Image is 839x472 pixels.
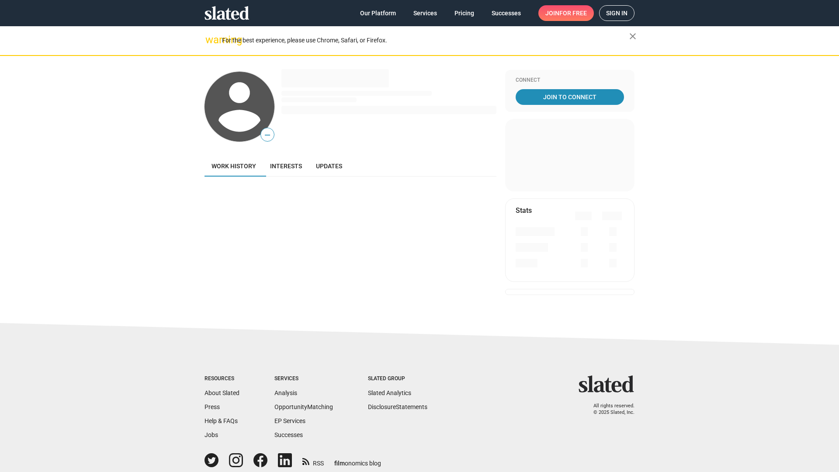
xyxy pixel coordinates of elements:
a: Successes [274,431,303,438]
a: Press [205,403,220,410]
a: Services [406,5,444,21]
a: EP Services [274,417,305,424]
span: Services [413,5,437,21]
a: Join To Connect [516,89,624,105]
div: Connect [516,77,624,84]
a: Pricing [447,5,481,21]
span: Successes [492,5,521,21]
a: DisclosureStatements [368,403,427,410]
p: All rights reserved. © 2025 Slated, Inc. [584,403,634,416]
a: Successes [485,5,528,21]
a: Joinfor free [538,5,594,21]
a: Updates [309,156,349,177]
a: Interests [263,156,309,177]
a: Help & FAQs [205,417,238,424]
a: Analysis [274,389,297,396]
span: Join [545,5,587,21]
div: For the best experience, please use Chrome, Safari, or Firefox. [222,35,629,46]
a: Work history [205,156,263,177]
span: Interests [270,163,302,170]
span: film [334,460,345,467]
a: About Slated [205,389,239,396]
span: — [261,129,274,141]
mat-card-title: Stats [516,206,532,215]
a: Our Platform [353,5,403,21]
a: Sign in [599,5,634,21]
span: for free [559,5,587,21]
span: Updates [316,163,342,170]
span: Join To Connect [517,89,622,105]
div: Resources [205,375,239,382]
span: Sign in [606,6,628,21]
mat-icon: warning [205,35,216,45]
a: Slated Analytics [368,389,411,396]
span: Our Platform [360,5,396,21]
a: Jobs [205,431,218,438]
a: RSS [302,454,324,468]
a: filmonomics blog [334,452,381,468]
mat-icon: close [628,31,638,42]
div: Slated Group [368,375,427,382]
span: Work history [211,163,256,170]
span: Pricing [454,5,474,21]
div: Services [274,375,333,382]
a: OpportunityMatching [274,403,333,410]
